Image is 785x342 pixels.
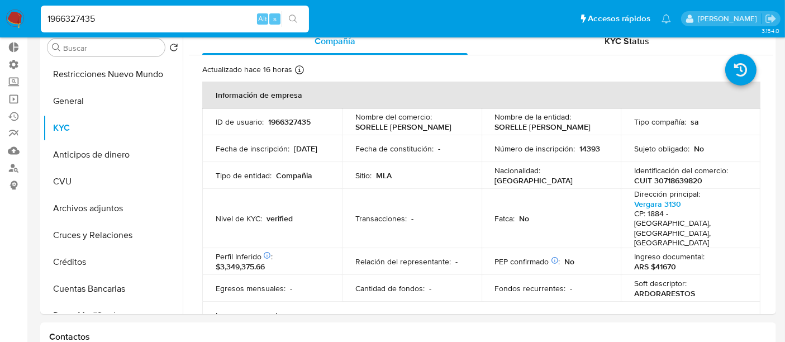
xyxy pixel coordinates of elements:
[43,222,183,249] button: Cruces y Relaciones
[495,213,515,224] p: Fatca :
[694,144,704,154] p: No
[282,11,305,27] button: search-icon
[43,195,183,222] button: Archivos adjuntos
[495,165,541,175] p: Nacionalidad :
[216,144,289,154] p: Fecha de inscripción :
[216,261,265,272] span: $3,349,375.66
[605,35,650,47] span: KYC Status
[634,144,689,154] p: Sujeto obligado :
[429,283,431,293] p: -
[634,209,743,248] h4: CP: 1884 - [GEOGRAPHIC_DATA], [GEOGRAPHIC_DATA], [GEOGRAPHIC_DATA]
[634,189,700,199] p: Dirección principal :
[698,13,761,24] p: zoe.breuer@mercadolibre.com
[52,43,61,52] button: Buscar
[495,144,575,154] p: Número de inscripción :
[202,64,292,75] p: Actualizado hace 16 horas
[216,117,264,127] p: ID de usuario :
[273,13,277,24] span: s
[267,213,293,224] p: verified
[588,13,650,25] span: Accesos rápidos
[43,302,183,329] button: Datos Modificados
[376,170,392,180] p: MLA
[634,251,705,262] p: Ingreso documental :
[315,35,355,47] span: Compañía
[43,275,183,302] button: Cuentas Bancarias
[355,256,451,267] p: Relación del representante :
[455,256,458,267] p: -
[765,13,777,25] a: Salir
[355,144,434,154] p: Fecha de constitución :
[634,165,728,175] p: Identificación del comercio :
[216,213,262,224] p: Nivel de KYC :
[216,170,272,180] p: Tipo de entidad :
[634,117,686,127] p: Tipo compañía :
[63,43,160,53] input: Buscar
[41,12,309,26] input: Buscar usuario o caso...
[216,310,287,320] p: Ingresos mensuales :
[43,88,183,115] button: General
[691,117,699,127] p: sa
[634,198,681,210] a: Vergara 3130
[169,43,178,55] button: Volver al orden por defecto
[258,13,267,24] span: Alt
[634,262,676,272] p: ARS $41670
[634,278,687,288] p: Soft descriptor :
[216,283,286,293] p: Egresos mensuales :
[43,141,183,168] button: Anticipos de dinero
[43,115,183,141] button: KYC
[495,122,591,132] p: SORELLE [PERSON_NAME]
[580,144,601,154] p: 14393
[43,168,183,195] button: CVU
[268,117,311,127] p: 1966327435
[216,251,273,262] p: Perfil Inferido :
[202,82,760,108] th: Información de empresa
[290,283,292,293] p: -
[276,170,312,180] p: Compañia
[355,112,432,122] p: Nombre del comercio :
[355,213,407,224] p: Transacciones :
[292,310,294,320] p: -
[43,249,183,275] button: Créditos
[634,288,695,298] p: ARDORARESTOS
[355,170,372,180] p: Sitio :
[565,256,575,267] p: No
[495,112,572,122] p: Nombre de la entidad :
[570,283,573,293] p: -
[520,213,530,224] p: No
[495,256,560,267] p: PEP confirmado :
[495,175,573,186] p: [GEOGRAPHIC_DATA]
[411,213,413,224] p: -
[438,144,440,154] p: -
[495,283,566,293] p: Fondos recurrentes :
[355,283,425,293] p: Cantidad de fondos :
[662,14,671,23] a: Notificaciones
[355,122,451,132] p: SORELLE [PERSON_NAME]
[43,61,183,88] button: Restricciones Nuevo Mundo
[634,175,702,186] p: CUIT 30718639820
[762,26,779,35] span: 3.154.0
[294,144,317,154] p: [DATE]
